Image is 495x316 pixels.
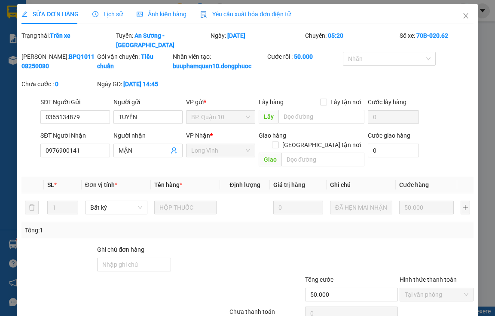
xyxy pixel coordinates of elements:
div: VP gửi [186,97,255,107]
input: Cước giao hàng [368,144,419,157]
input: VD: Bàn, Ghế [154,201,217,214]
div: Gói vận chuyển: [97,52,171,71]
div: Trạng thái: [21,31,115,50]
span: Tại văn phòng [405,288,468,301]
input: Dọc đường [278,110,364,123]
input: Ghi chú đơn hàng [97,258,171,271]
span: Lấy [259,110,278,123]
label: Cước giao hàng [368,132,410,139]
span: Định lượng [229,181,260,188]
span: Lấy hàng [259,99,284,105]
button: Close [454,4,478,28]
div: Chuyến: [304,31,399,50]
span: [GEOGRAPHIC_DATA] tận nơi [279,140,364,150]
div: SĐT Người Nhận [40,131,110,140]
div: Số xe: [399,31,474,50]
span: Giao [259,153,281,166]
input: 0 [399,201,454,214]
b: Trên xe [50,32,70,39]
span: edit [21,11,27,17]
span: Đơn vị tính [85,181,117,188]
div: Người gửi [113,97,183,107]
span: Ảnh kiện hàng [137,11,186,18]
b: 50.000 [294,53,313,60]
span: Lịch sử [92,11,123,18]
button: plus [461,201,470,214]
span: Yêu cầu xuất hóa đơn điện tử [200,11,291,18]
b: [DATE] 14:45 [123,81,158,87]
span: Bất kỳ [90,201,142,214]
span: close [462,12,469,19]
span: Long Vĩnh [191,144,250,157]
b: buuphamquan10.dongphuoc [173,63,251,69]
span: Giao hàng [259,132,286,139]
span: SL [47,181,54,188]
b: 05:20 [328,32,343,39]
span: BP. Quận 10 [191,111,250,123]
span: user-add [171,147,177,154]
div: Người nhận [113,131,183,140]
input: 0 [273,201,323,214]
b: [DATE] [227,32,245,39]
div: Cước rồi : [267,52,341,61]
input: Ghi Chú [330,201,392,214]
span: Lấy tận nơi [327,97,364,107]
th: Ghi chú [327,177,396,193]
div: Ngày GD: [97,79,171,89]
span: Cước hàng [399,181,429,188]
label: Cước lấy hàng [368,99,406,105]
label: Hình thức thanh toán [400,276,457,283]
span: picture [137,11,143,17]
img: icon [200,11,207,18]
div: Tổng: 1 [25,226,192,235]
span: Giá trị hàng [273,181,305,188]
label: Ghi chú đơn hàng [97,246,144,253]
span: VP Nhận [186,132,210,139]
b: 70B-020.62 [416,32,448,39]
div: Nhân viên tạo: [173,52,266,71]
input: Dọc đường [281,153,364,166]
div: Chưa cước : [21,79,95,89]
b: An Sương - [GEOGRAPHIC_DATA] [116,32,174,48]
span: SỬA ĐƠN HÀNG [21,11,79,18]
div: [PERSON_NAME]: [21,52,95,71]
input: Cước lấy hàng [368,110,419,124]
span: Tên hàng [154,181,182,188]
span: clock-circle [92,11,98,17]
button: delete [25,201,39,214]
span: Tổng cước [305,276,333,283]
div: Ngày: [210,31,304,50]
div: Tuyến: [115,31,210,50]
div: SĐT Người Gửi [40,97,110,107]
b: 0 [55,81,58,87]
